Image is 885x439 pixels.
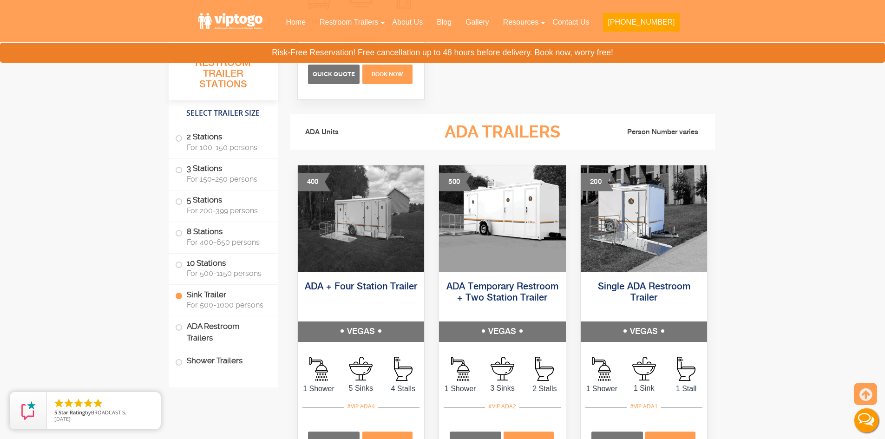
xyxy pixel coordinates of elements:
span: Quick Quote [313,71,355,78]
h3: All Portable Restroom Trailer Stations [169,44,278,100]
label: 10 Stations [175,254,271,282]
span: 2 Stalls [524,383,566,394]
div: #VIP ADA2 [485,400,519,413]
div: 500 [439,173,472,191]
h5: VEGAS [439,321,566,342]
a: Contact Us [545,12,596,33]
h3: ADA Trailers [400,123,604,142]
li: Person Number varies [604,127,708,138]
a: [PHONE_NUMBER] [596,12,686,37]
label: Shower Trailers [175,351,271,371]
a: Quick Quote [308,70,361,78]
span: BROADCAST S. [91,409,126,416]
span: 1 Shower [581,383,623,394]
img: an icon of stall [394,357,413,381]
img: an icon of sink [632,357,656,380]
span: Book Now [372,71,403,78]
h5: VEGAS [298,321,425,342]
img: Three restrooms out of which one ADA, one female and one male [439,165,566,272]
span: Star Rating [59,409,85,416]
span: For 150-250 persons [187,175,267,183]
a: Gallery [459,12,496,33]
label: ADA Restroom Trailers [175,316,271,348]
img: Single ADA [581,165,708,272]
a: Home [279,12,313,33]
label: Sink Trailer [175,285,271,314]
span: 5 [54,409,57,416]
li:  [83,398,94,409]
label: 8 Stations [175,222,271,251]
li:  [73,398,84,409]
h4: Select Trailer Size [169,105,278,122]
img: an icon of stall [535,357,554,381]
span: 1 Sink [623,383,665,394]
img: an icon of Shower [451,357,470,381]
li: ADA Units [297,118,401,146]
span: For 500-1150 persons [187,269,267,278]
span: For 400-650 persons [187,238,267,247]
span: 1 Shower [298,383,340,394]
img: an icon of Shower [592,357,611,381]
span: 3 Sinks [481,383,524,394]
button: [PHONE_NUMBER] [603,13,679,32]
span: [DATE] [54,415,71,422]
img: an icon of stall [677,357,695,381]
label: 5 Stations [175,190,271,219]
a: Single ADA Restroom Trailer [598,282,690,303]
li:  [53,398,65,409]
li:  [92,398,104,409]
span: 4 Stalls [382,383,424,394]
img: Review Rating [19,401,38,420]
a: Restroom Trailers [313,12,385,33]
span: 1 Stall [665,383,708,394]
img: an icon of sink [349,357,373,380]
a: Resources [496,12,545,33]
li:  [63,398,74,409]
div: #VIP ADA4 [344,400,378,413]
span: For 100-150 persons [187,143,267,152]
a: About Us [385,12,430,33]
span: 1 Shower [439,383,481,394]
a: Blog [430,12,459,33]
div: #VIP ADA1 [627,400,661,413]
img: an icon of Shower [309,357,328,381]
span: by [54,410,153,416]
label: 3 Stations [175,159,271,188]
label: 2 Stations [175,127,271,156]
a: Book Now [361,70,413,78]
span: For 200-399 persons [187,206,267,215]
a: ADA Temporary Restroom + Two Station Trailer [446,282,558,303]
img: An outside photo of ADA + 4 Station Trailer [298,165,425,272]
img: an icon of sink [491,357,514,380]
button: Live Chat [848,402,885,439]
a: ADA + Four Station Trailer [305,282,417,292]
h5: VEGAS [581,321,708,342]
div: 200 [581,173,613,191]
span: For 500-1000 persons [187,301,267,309]
div: 400 [298,173,330,191]
span: 5 Sinks [340,383,382,394]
